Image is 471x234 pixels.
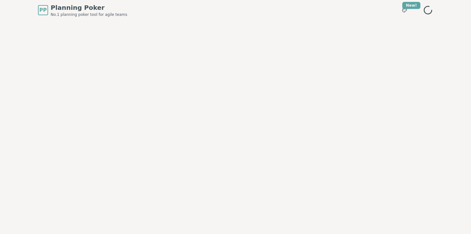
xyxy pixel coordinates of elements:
span: Planning Poker [51,3,127,12]
div: New! [402,2,420,9]
span: No.1 planning poker tool for agile teams [51,12,127,17]
a: PPPlanning PokerNo.1 planning poker tool for agile teams [38,3,127,17]
span: PP [39,6,47,14]
button: New! [399,4,410,16]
